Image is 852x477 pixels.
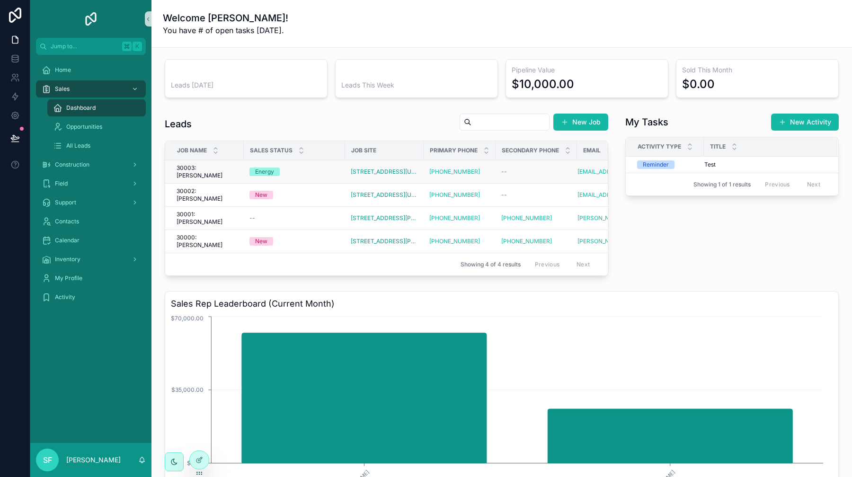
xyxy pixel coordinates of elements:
a: Home [36,62,146,79]
span: Activity [55,293,75,301]
img: App logo [83,11,98,26]
a: [STREET_ADDRESS][US_STATE] [351,168,418,176]
a: 30002: [PERSON_NAME] [177,187,238,203]
button: Jump to...K [36,38,146,55]
a: [PHONE_NUMBER] [429,191,480,199]
h3: Sales Rep Leaderboard (Current Month) [171,297,833,310]
span: My Profile [55,274,82,282]
h3: Leads [DATE] [171,80,321,90]
span: Secondary Phone [502,147,559,154]
h3: Pipeline Value [512,65,662,75]
a: Activity [36,289,146,306]
a: [PERSON_NAME][EMAIL_ADDRESS][DOMAIN_NAME] [577,214,644,222]
a: Support [36,194,146,211]
a: Inventory [36,251,146,268]
a: -- [501,168,571,176]
a: [PHONE_NUMBER] [429,168,490,176]
div: New [255,191,267,199]
span: Showing 4 of 4 results [461,261,521,268]
a: -- [249,214,339,222]
a: Opportunities [47,118,146,135]
a: My Profile [36,270,146,287]
a: [EMAIL_ADDRESS][DOMAIN_NAME] [577,191,644,199]
a: [STREET_ADDRESS][PERSON_NAME][US_STATE] [351,238,418,245]
h1: Leads [165,117,192,131]
a: Reminder [637,160,698,169]
span: Job Name [177,147,207,154]
span: Title [710,143,726,150]
a: [PHONE_NUMBER] [429,238,490,245]
a: -- [501,191,571,199]
span: Opportunities [66,123,102,131]
a: [PHONE_NUMBER] [429,238,480,245]
a: [PHONE_NUMBER] [429,214,480,222]
span: You have # of open tasks [DATE]. [163,25,288,36]
a: [STREET_ADDRESS][PERSON_NAME][US_STATE] [351,214,418,222]
div: Energy [255,168,274,176]
a: New [249,191,339,199]
a: Contacts [36,213,146,230]
span: Inventory [55,256,80,263]
a: [PHONE_NUMBER] [429,191,490,199]
span: All Leads [66,142,90,150]
div: $10,000.00 [512,77,574,92]
span: -- [501,191,507,199]
tspan: $35,000.00 [171,386,204,393]
h1: Welcome [PERSON_NAME]! [163,11,288,25]
a: [PHONE_NUMBER] [429,214,490,222]
a: [PHONE_NUMBER] [429,168,480,176]
a: [PHONE_NUMBER] [501,214,552,222]
span: Test [704,161,716,168]
span: Sales Status [250,147,293,154]
a: [PHONE_NUMBER] [501,238,571,245]
span: Contacts [55,218,79,225]
div: New [255,237,267,246]
span: Construction [55,161,89,168]
span: Jump to... [51,43,118,50]
a: Dashboard [47,99,146,116]
span: Dashboard [66,104,96,112]
a: [PERSON_NAME][EMAIL_ADDRESS][DOMAIN_NAME] [577,238,644,245]
span: SF [43,454,52,466]
span: Primary Phone [430,147,478,154]
a: [STREET_ADDRESS][US_STATE] [351,191,418,199]
a: [EMAIL_ADDRESS][DOMAIN_NAME] [577,168,644,176]
span: Calendar [55,237,80,244]
div: scrollable content [30,55,151,318]
p: [PERSON_NAME] [66,455,121,465]
span: Home [55,66,71,74]
button: New Job [553,114,608,131]
a: Sales [36,80,146,97]
h3: Leads This Week [341,80,492,90]
a: Calendar [36,232,146,249]
a: Field [36,175,146,192]
span: Job Site [351,147,376,154]
a: Construction [36,156,146,173]
span: Showing 1 of 1 results [693,181,751,188]
div: Reminder [643,160,669,169]
span: Activity Type [638,143,681,150]
span: 30003: [PERSON_NAME] [177,164,238,179]
span: Field [55,180,68,187]
span: K [133,43,141,50]
h3: Sold This Month [682,65,833,75]
a: 30001: [PERSON_NAME] [177,211,238,226]
a: 30000: [PERSON_NAME] [177,234,238,249]
div: $0.00 [682,77,715,92]
span: Sales [55,85,70,93]
button: New Activity [771,114,839,131]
